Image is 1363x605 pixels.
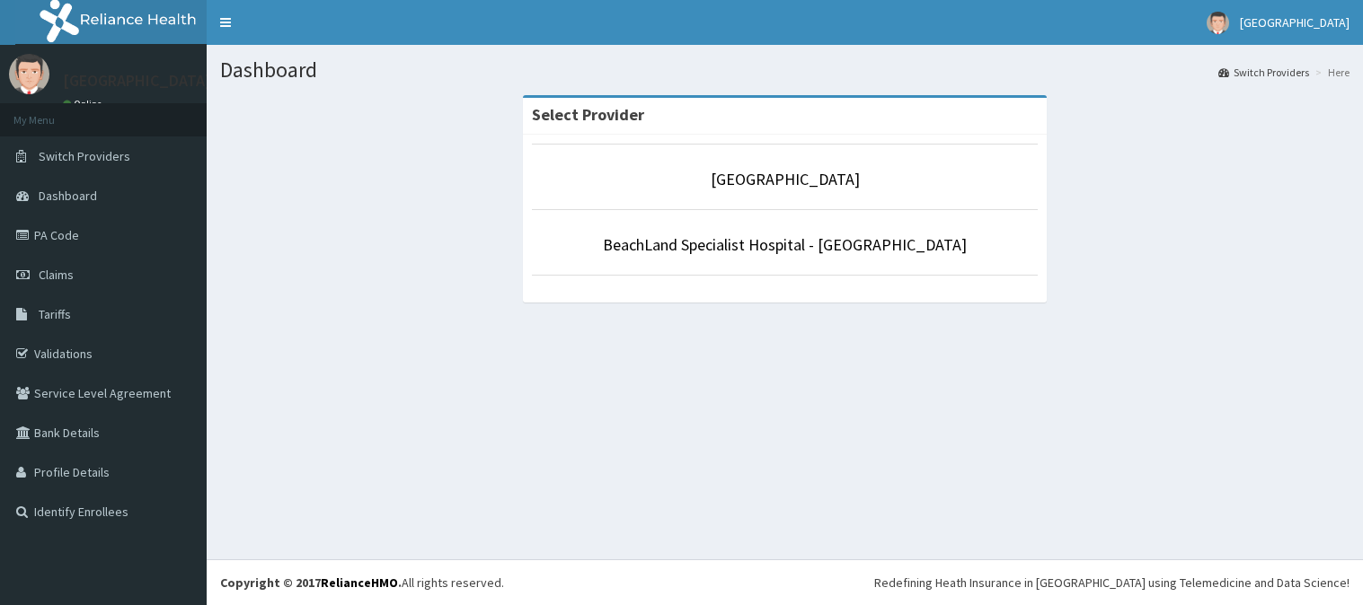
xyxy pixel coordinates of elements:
span: Claims [39,267,74,283]
img: User Image [1207,12,1229,34]
a: [GEOGRAPHIC_DATA] [711,169,860,189]
div: Redefining Heath Insurance in [GEOGRAPHIC_DATA] using Telemedicine and Data Science! [874,574,1350,592]
strong: Copyright © 2017 . [220,574,402,591]
span: Tariffs [39,306,71,322]
a: BeachLand Specialist Hospital - [GEOGRAPHIC_DATA] [603,234,967,255]
strong: Select Provider [532,104,644,125]
h1: Dashboard [220,58,1350,82]
a: Switch Providers [1218,65,1309,80]
p: [GEOGRAPHIC_DATA] [63,73,211,89]
li: Here [1311,65,1350,80]
a: RelianceHMO [321,574,398,591]
a: Online [63,98,106,110]
span: Switch Providers [39,148,130,164]
img: User Image [9,54,49,94]
footer: All rights reserved. [207,559,1363,605]
span: [GEOGRAPHIC_DATA] [1240,14,1350,31]
span: Dashboard [39,188,97,204]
